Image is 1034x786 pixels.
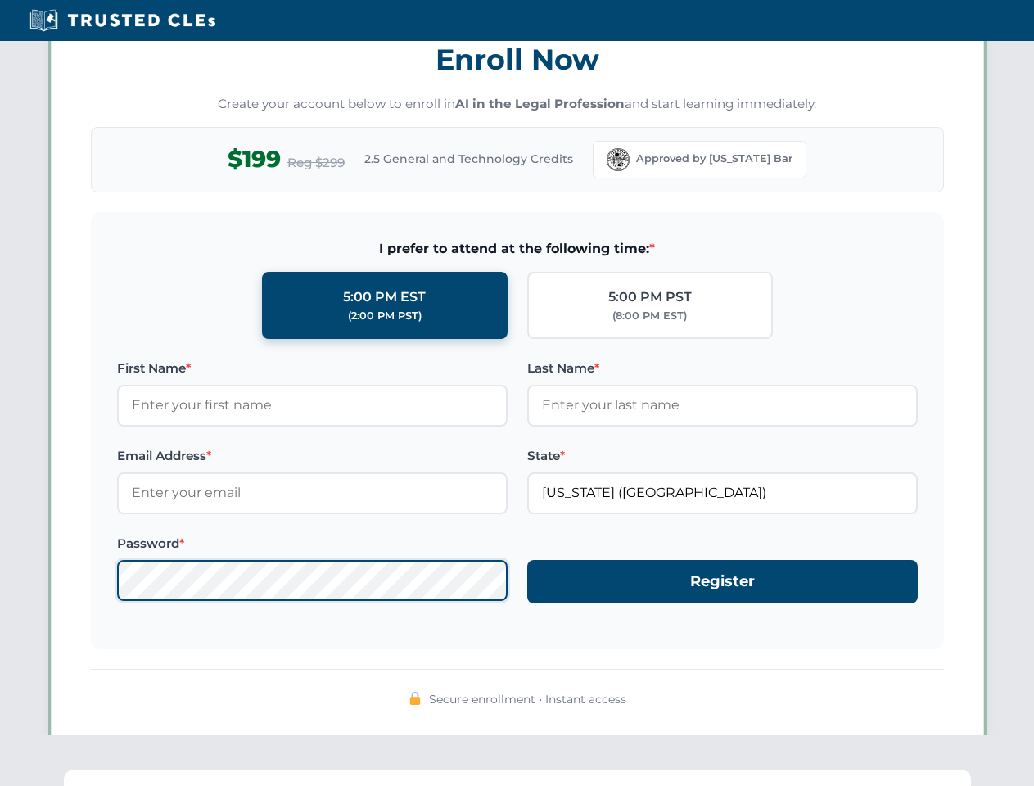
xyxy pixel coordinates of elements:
[117,534,508,553] label: Password
[287,153,345,173] span: Reg $299
[527,472,918,513] input: Florida (FL)
[117,472,508,513] input: Enter your email
[364,150,573,168] span: 2.5 General and Technology Credits
[343,287,426,308] div: 5:00 PM EST
[636,151,792,167] span: Approved by [US_STATE] Bar
[607,148,630,171] img: Florida Bar
[91,95,944,114] p: Create your account below to enroll in and start learning immediately.
[117,359,508,378] label: First Name
[117,238,918,260] span: I prefer to attend at the following time:
[117,385,508,426] input: Enter your first name
[527,359,918,378] label: Last Name
[527,385,918,426] input: Enter your last name
[91,34,944,85] h3: Enroll Now
[455,96,625,111] strong: AI in the Legal Profession
[117,446,508,466] label: Email Address
[348,308,422,324] div: (2:00 PM PST)
[612,308,687,324] div: (8:00 PM EST)
[429,690,626,708] span: Secure enrollment • Instant access
[527,446,918,466] label: State
[228,141,281,178] span: $199
[608,287,692,308] div: 5:00 PM PST
[527,560,918,603] button: Register
[409,692,422,705] img: 🔒
[25,8,220,33] img: Trusted CLEs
